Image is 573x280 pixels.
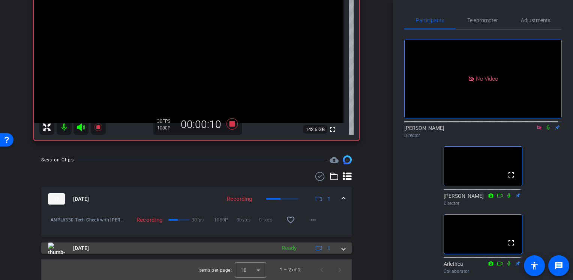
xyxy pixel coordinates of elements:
[444,200,522,207] div: Director
[404,132,562,139] div: Director
[48,193,65,205] img: thumb-nail
[214,216,237,224] span: 1080P
[124,216,166,224] div: Recording
[192,216,214,224] span: 30fps
[444,192,522,207] div: [PERSON_NAME]
[328,125,337,134] mat-icon: fullscreen
[554,261,563,270] mat-icon: message
[223,195,256,203] div: Recording
[198,266,232,274] div: Items per page:
[278,244,300,253] div: Ready
[157,118,176,124] div: 30
[330,155,339,164] mat-icon: cloud_upload
[313,261,331,279] button: Previous page
[157,125,176,131] div: 1080P
[530,261,539,270] mat-icon: accessibility
[303,125,327,134] span: 142.6 GB
[41,242,352,254] mat-expansion-panel-header: thumb-nail[DATE]Ready1
[48,242,65,254] img: thumb-nail
[237,216,259,224] span: 0bytes
[73,244,89,252] span: [DATE]
[41,156,74,164] div: Session Clips
[41,211,352,237] div: thumb-nail[DATE]Recording1
[162,119,170,124] span: FPS
[331,261,349,279] button: Next page
[330,155,339,164] span: Destinations for your clips
[41,187,352,211] mat-expansion-panel-header: thumb-nail[DATE]Recording1
[327,195,330,203] span: 1
[73,195,89,203] span: [DATE]
[444,260,522,275] div: Arlethea
[343,155,352,164] img: Session clips
[176,118,226,131] div: 00:00:10
[286,215,295,224] mat-icon: favorite_border
[416,18,444,23] span: Participants
[259,216,282,224] span: 0 secs
[404,124,562,139] div: [PERSON_NAME]
[51,216,124,224] span: ANPL6330-Tech Check with [PERSON_NAME]-asd-2025-08-11-10-25-59-067-0
[467,18,498,23] span: Teleprompter
[476,75,498,82] span: No Video
[327,244,330,252] span: 1
[507,170,516,179] mat-icon: fullscreen
[521,18,550,23] span: Adjustments
[309,215,318,224] mat-icon: more_horiz
[280,266,301,274] div: 1 – 2 of 2
[507,238,516,247] mat-icon: fullscreen
[444,268,522,275] div: Collaborator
